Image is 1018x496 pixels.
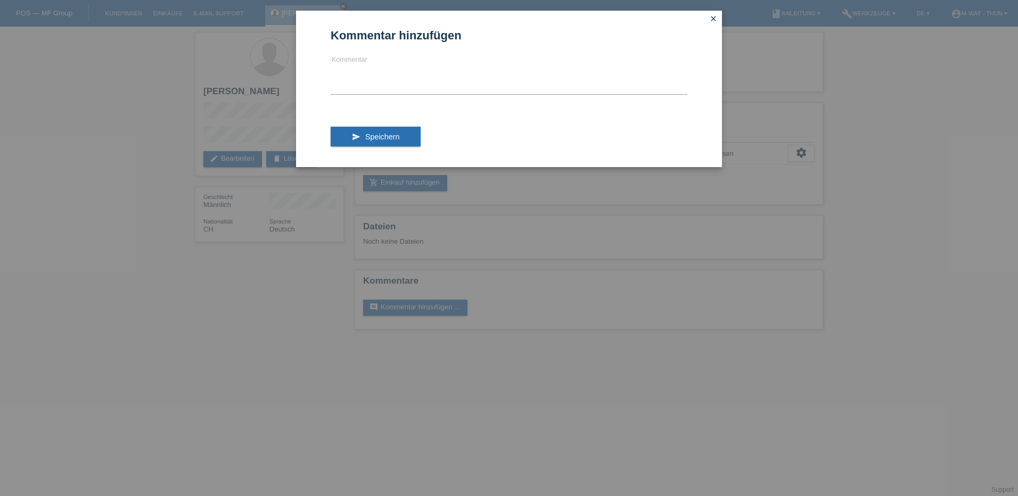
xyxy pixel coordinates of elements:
[331,127,421,147] button: send Speichern
[352,133,360,141] i: send
[709,14,718,23] i: close
[707,13,720,26] a: close
[331,29,687,42] h1: Kommentar hinzufügen
[365,133,399,141] span: Speichern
